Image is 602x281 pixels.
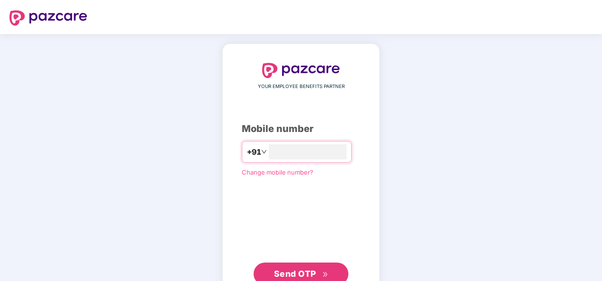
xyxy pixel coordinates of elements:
span: Send OTP [274,269,316,279]
div: Mobile number [242,122,360,136]
img: logo [262,63,340,78]
span: +91 [247,146,261,158]
span: down [261,149,267,155]
a: Change mobile number? [242,168,313,176]
span: YOUR EMPLOYEE BENEFITS PARTNER [258,83,345,90]
span: double-right [322,272,328,278]
img: logo [9,10,87,26]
